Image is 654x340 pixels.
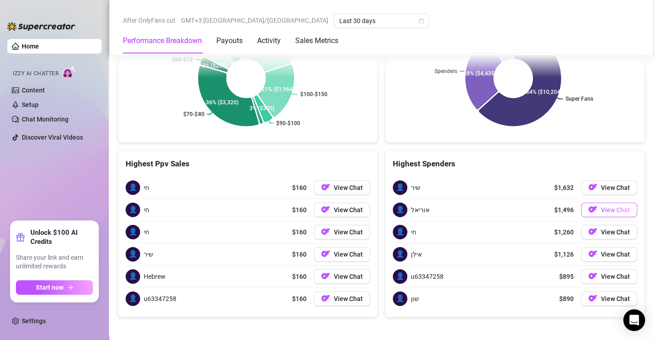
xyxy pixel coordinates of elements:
[601,228,630,236] span: View Chat
[334,273,363,280] span: View Chat
[22,43,39,50] a: Home
[292,249,307,259] span: $160
[126,291,140,306] span: 👤
[601,206,630,214] span: View Chat
[314,180,370,195] button: OFView Chat
[126,269,140,284] span: 👤
[393,180,407,195] span: 👤
[588,272,597,281] img: OF
[601,251,630,258] span: View Chat
[393,158,637,170] div: Highest Spenders
[314,247,370,262] button: OFView Chat
[411,183,420,193] span: שיר
[22,134,83,141] a: Discover Viral Videos
[123,14,176,27] span: After OnlyFans cut
[292,183,307,193] span: $160
[581,180,637,195] button: OFView Chat
[126,158,370,170] div: Highest Ppv Sales
[334,184,363,191] span: View Chat
[334,206,363,214] span: View Chat
[16,253,93,271] span: Share your link and earn unlimited rewards
[216,35,243,46] div: Payouts
[411,205,429,215] span: אוריאל
[411,249,422,259] span: אילן
[126,180,140,195] span: 👤
[581,247,637,262] button: OFView Chat
[144,249,153,259] span: שיר
[126,247,140,262] span: 👤
[339,14,424,28] span: Last 30 days
[292,205,307,215] span: $160
[588,294,597,303] img: OF
[588,183,597,192] img: OF
[411,227,416,237] span: חי
[588,205,597,214] img: OF
[172,56,193,63] text: $60-$70
[581,291,637,306] button: OFView Chat
[300,92,327,98] text: $100-$150
[321,205,330,214] img: OF
[144,272,166,282] span: Hebrew
[292,272,307,282] span: $160
[334,251,363,258] span: View Chat
[588,227,597,236] img: OF
[559,272,574,282] span: $895
[183,111,204,117] text: $70-$80
[7,22,75,31] img: logo-BBDzfeDw.svg
[314,225,370,239] button: OFView Chat
[411,294,419,304] span: שון
[581,225,637,239] button: OFView Chat
[321,272,330,281] img: OF
[566,96,593,102] text: Super Fans
[601,273,630,280] span: View Chat
[292,294,307,304] span: $160
[276,120,300,126] text: $90-$100
[144,294,176,304] span: u63347258
[411,272,444,282] span: u63347258
[22,101,39,108] a: Setup
[67,284,73,291] span: arrow-right
[314,203,370,217] button: OFView Chat
[126,203,140,217] span: 👤
[314,291,370,306] button: OFView Chat
[314,269,370,284] a: OFView Chat
[292,227,307,237] span: $160
[581,203,637,217] button: OFView Chat
[144,183,149,193] span: חי
[581,269,637,284] button: OFView Chat
[623,309,645,331] div: Open Intercom Messenger
[334,228,363,236] span: View Chat
[554,227,574,237] span: $1,260
[393,203,407,217] span: 👤
[334,295,363,302] span: View Chat
[257,35,281,46] div: Activity
[16,280,93,295] button: Start nowarrow-right
[321,227,330,236] img: OF
[13,69,59,78] span: Izzy AI Chatter
[588,249,597,258] img: OF
[123,35,202,46] div: Performance Breakdown
[554,249,574,259] span: $1,126
[321,249,330,258] img: OF
[601,184,630,191] span: View Chat
[62,66,76,79] img: AI Chatter
[144,227,149,237] span: חי
[393,291,407,306] span: 👤
[295,35,338,46] div: Sales Metrics
[393,225,407,239] span: 👤
[22,116,68,123] a: Chat Monitoring
[36,284,63,291] span: Start now
[559,294,574,304] span: $890
[22,317,46,325] a: Settings
[434,68,457,74] text: Spenders
[144,205,149,215] span: חי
